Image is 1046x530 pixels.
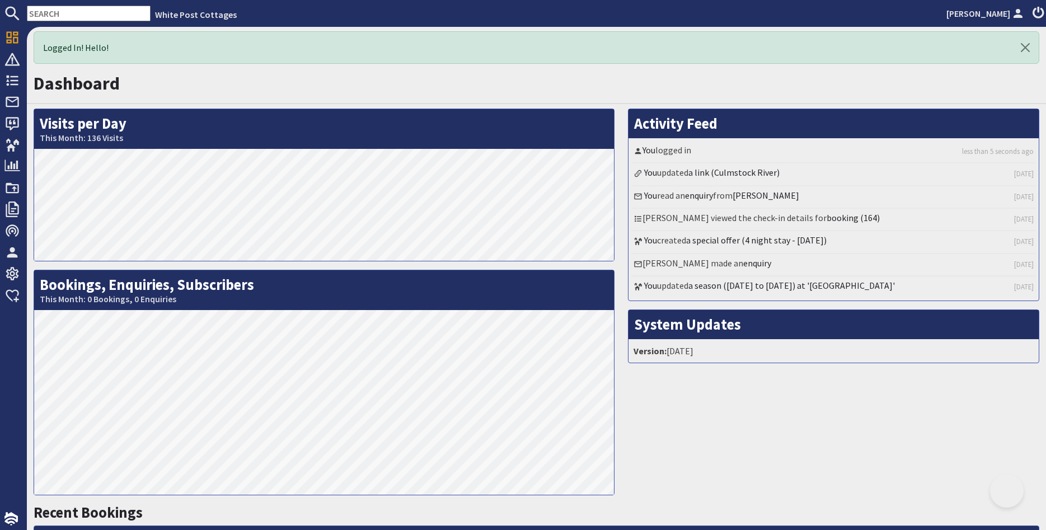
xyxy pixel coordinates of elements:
[1014,191,1034,202] a: [DATE]
[827,212,880,223] a: booking (164)
[155,9,237,20] a: White Post Cottages
[1014,282,1034,292] a: [DATE]
[642,144,655,156] a: You
[631,276,1036,298] li: updated
[631,254,1036,276] li: [PERSON_NAME] made an
[644,167,657,178] a: You
[685,190,713,201] a: enquiry
[27,6,151,21] input: SEARCH
[1014,259,1034,270] a: [DATE]
[631,186,1036,209] li: read an from
[743,257,771,269] a: enquiry
[644,234,657,246] a: You
[644,190,657,201] a: You
[631,163,1036,186] li: updated
[34,503,143,522] a: Recent Bookings
[631,342,1036,360] li: [DATE]
[34,72,120,95] a: Dashboard
[686,234,827,246] a: a special offer (4 night stay - [DATE])
[634,315,741,334] a: System Updates
[1014,236,1034,247] a: [DATE]
[40,133,608,143] small: This Month: 136 Visits
[1014,214,1034,224] a: [DATE]
[634,345,667,357] strong: Version:
[4,512,18,526] img: staytech_i_w-64f4e8e9ee0a9c174fd5317b4b171b261742d2d393467e5bdba4413f4f884c10.svg
[733,190,799,201] a: [PERSON_NAME]
[644,280,657,291] a: You
[688,280,895,291] a: a season ([DATE] to [DATE]) at '[GEOGRAPHIC_DATA]'
[40,294,608,304] small: This Month: 0 Bookings, 0 Enquiries
[946,7,1026,20] a: [PERSON_NAME]
[34,31,1039,64] div: Logged In! Hello!
[34,270,614,310] h2: Bookings, Enquiries, Subscribers
[962,146,1034,157] a: less than 5 seconds ago
[34,109,614,149] h2: Visits per Day
[688,167,780,178] a: a link (Culmstock River)
[631,231,1036,254] li: created
[634,114,717,133] a: Activity Feed
[990,474,1024,508] iframe: Toggle Customer Support
[631,141,1036,163] li: logged in
[1014,168,1034,179] a: [DATE]
[631,209,1036,231] li: [PERSON_NAME] viewed the check-in details for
